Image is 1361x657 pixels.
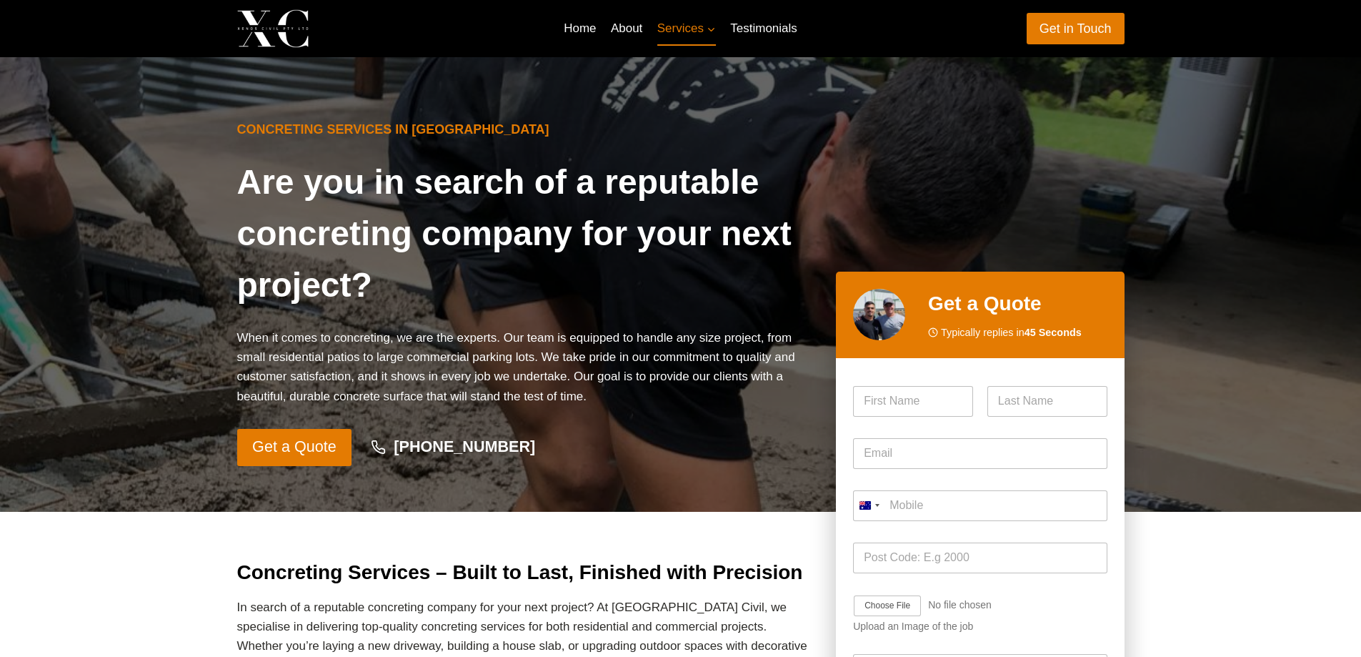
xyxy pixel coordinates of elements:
[557,11,604,46] a: Home
[237,328,814,406] p: When it comes to concreting, we are the experts. Our team is equipped to handle any size project,...
[650,11,724,46] a: Services
[237,120,814,139] h6: Concreting Services in [GEOGRAPHIC_DATA]
[941,325,1082,341] span: Typically replies in
[657,19,716,38] span: Services
[237,9,309,47] img: Xenos Civil
[252,435,336,460] span: Get a Quote
[853,490,1107,521] input: Mobile
[357,431,549,464] a: [PHONE_NUMBER]
[1025,327,1082,338] strong: 45 Seconds
[853,543,1107,573] input: Post Code: E.g 2000
[237,558,814,588] h2: Concreting Services – Built to Last, Finished with Precision
[237,9,421,47] a: Xenos Civil
[237,429,352,466] a: Get a Quote
[853,490,884,521] button: Selected country
[853,438,1107,469] input: Email
[237,157,814,311] h1: Are you in search of a reputable concreting company for your next project?
[853,621,1107,633] div: Upload an Image of the job
[1027,13,1125,44] a: Get in Touch
[723,11,804,46] a: Testimonials
[394,438,535,455] strong: [PHONE_NUMBER]
[853,386,973,417] input: First Name
[928,289,1107,319] h2: Get a Quote
[557,11,804,46] nav: Primary Navigation
[987,386,1107,417] input: Last Name
[604,11,650,46] a: About
[321,17,421,39] p: Xenos Civil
